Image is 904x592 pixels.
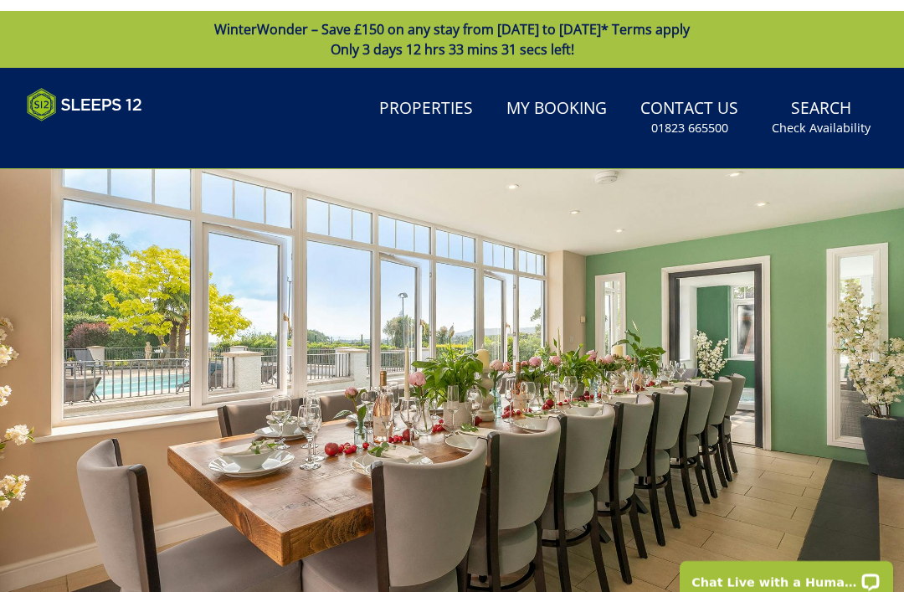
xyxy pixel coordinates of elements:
[772,109,871,126] small: Check Availability
[651,109,728,126] small: 01823 665500
[634,80,745,134] a: Contact Us01823 665500
[765,80,877,134] a: SearchCheck Availability
[669,539,904,592] iframe: LiveChat chat widget
[331,29,574,48] span: Only 3 days 12 hrs 33 mins 31 secs left!
[27,77,142,111] img: Sleeps 12
[500,80,614,117] a: My Booking
[18,121,194,135] iframe: Customer reviews powered by Trustpilot
[372,80,480,117] a: Properties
